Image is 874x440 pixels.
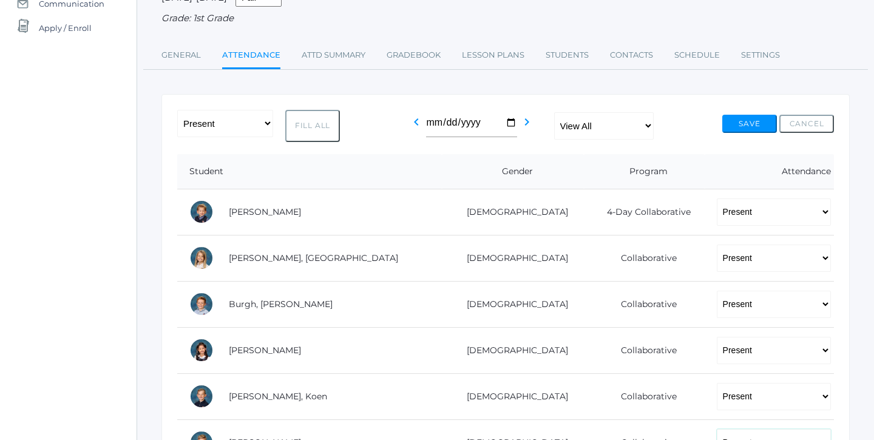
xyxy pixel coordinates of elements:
[161,12,850,25] div: Grade: 1st Grade
[409,115,424,129] i: chevron_left
[409,120,424,132] a: chevron_left
[442,235,584,281] td: [DEMOGRAPHIC_DATA]
[189,200,214,224] div: Nolan Alstot
[584,189,705,235] td: 4-Day Collaborative
[584,281,705,327] td: Collaborative
[674,43,720,67] a: Schedule
[584,154,705,189] th: Program
[189,338,214,362] div: Whitney Chea
[229,206,301,217] a: [PERSON_NAME]
[610,43,653,67] a: Contacts
[177,154,442,189] th: Student
[462,43,524,67] a: Lesson Plans
[285,110,340,142] button: Fill All
[584,235,705,281] td: Collaborative
[705,154,834,189] th: Attendance
[161,43,201,67] a: General
[442,154,584,189] th: Gender
[302,43,365,67] a: Attd Summary
[442,327,584,373] td: [DEMOGRAPHIC_DATA]
[189,246,214,270] div: Isla Armstrong
[229,252,398,263] a: [PERSON_NAME], [GEOGRAPHIC_DATA]
[229,299,333,310] a: Burgh, [PERSON_NAME]
[39,16,92,40] span: Apply / Enroll
[442,281,584,327] td: [DEMOGRAPHIC_DATA]
[222,43,280,69] a: Attendance
[520,115,534,129] i: chevron_right
[189,292,214,316] div: Gibson Burgh
[741,43,780,67] a: Settings
[189,384,214,408] div: Koen Crocker
[442,189,584,235] td: [DEMOGRAPHIC_DATA]
[722,115,777,133] button: Save
[387,43,441,67] a: Gradebook
[442,373,584,419] td: [DEMOGRAPHIC_DATA]
[584,373,705,419] td: Collaborative
[229,345,301,356] a: [PERSON_NAME]
[229,391,327,402] a: [PERSON_NAME], Koen
[546,43,589,67] a: Students
[520,120,534,132] a: chevron_right
[584,327,705,373] td: Collaborative
[779,115,834,133] button: Cancel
